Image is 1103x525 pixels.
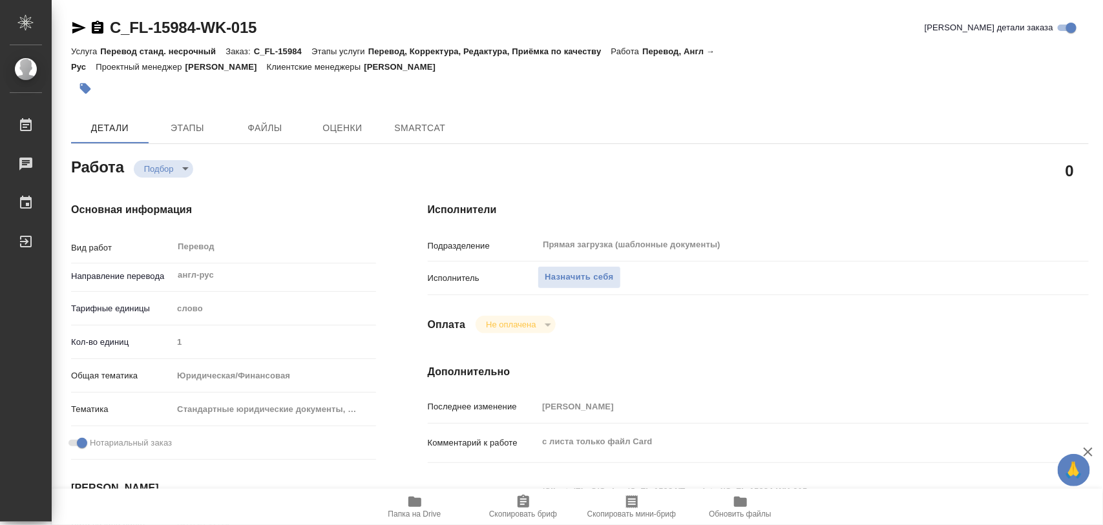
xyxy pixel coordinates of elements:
p: Этапы услуги [311,46,368,56]
p: Путь на drive [428,486,538,499]
span: Детали [79,120,141,136]
input: Пустое поле [538,397,1033,416]
input: Пустое поле [173,333,375,351]
button: Подбор [140,163,178,174]
h4: [PERSON_NAME] [71,480,376,496]
span: Папка на Drive [388,510,441,519]
button: 🙏 [1058,454,1090,486]
span: Обновить файлы [709,510,772,519]
p: Перевод станд. несрочный [100,46,226,56]
button: Не оплачена [482,319,540,330]
button: Обновить файлы [686,489,795,525]
button: Назначить себя [538,266,620,289]
span: Этапы [156,120,218,136]
h4: Дополнительно [428,364,1089,380]
div: слово [173,298,375,320]
h2: Работа [71,154,124,178]
h4: Основная информация [71,202,376,218]
span: SmartCat [389,120,451,136]
span: 🙏 [1063,457,1085,484]
span: [PERSON_NAME] детали заказа [925,21,1053,34]
span: Оценки [311,120,373,136]
p: [PERSON_NAME] [185,62,267,72]
p: Услуга [71,46,100,56]
span: Файлы [234,120,296,136]
span: Назначить себя [545,270,613,285]
p: Подразделение [428,240,538,252]
button: Папка на Drive [361,489,469,525]
h4: Исполнители [428,202,1089,218]
p: C_FL-15984 [254,46,311,56]
p: Кол-во единиц [71,336,173,349]
a: C_FL-15984-WK-015 [110,19,257,36]
p: Тарифные единицы [71,302,173,315]
p: Клиентские менеджеры [267,62,364,72]
p: [PERSON_NAME] [364,62,445,72]
div: Подбор [134,160,193,178]
p: Общая тематика [71,369,173,382]
p: Вид работ [71,242,173,254]
span: Нотариальный заказ [90,437,172,449]
h4: Оплата [428,317,466,333]
textarea: с листа только файл Card [538,431,1033,453]
button: Скопировать ссылку для ЯМессенджера [71,20,87,36]
h2: 0 [1066,160,1074,181]
p: Комментарий к работе [428,437,538,449]
button: Скопировать бриф [469,489,578,525]
p: Проектный менеджер [96,62,185,72]
p: Направление перевода [71,270,173,283]
div: Юридическая/Финансовая [173,365,375,387]
button: Добавить тэг [71,74,100,103]
p: Тематика [71,403,173,416]
p: Последнее изменение [428,400,538,413]
p: Заказ: [226,46,253,56]
button: Скопировать мини-бриф [578,489,686,525]
div: Стандартные юридические документы, договоры, уставы [173,398,375,420]
p: Работа [611,46,643,56]
div: Подбор [476,316,555,333]
textarea: /Clients/FL_C/Orders/C_FL-15984/Translated/C_FL-15984-WK-015 [538,480,1033,502]
button: Скопировать ссылку [90,20,105,36]
p: Исполнитель [428,272,538,285]
p: Перевод, Корректура, Редактура, Приёмка по качеству [368,46,611,56]
span: Скопировать бриф [489,510,557,519]
span: Скопировать мини-бриф [587,510,676,519]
